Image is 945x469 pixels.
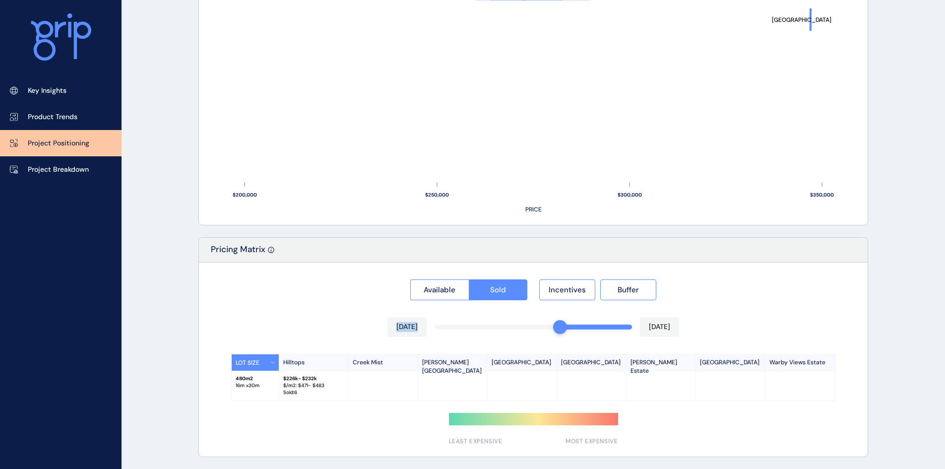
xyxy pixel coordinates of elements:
[283,382,344,389] p: $/m2: $ 471 - $483
[425,192,449,198] text: $250,000
[283,375,344,382] p: $ 226k - $232k
[539,279,595,300] button: Incentives
[236,375,275,382] p: 480 m2
[810,192,834,198] text: $350,000
[349,354,418,371] p: Creek Mist
[469,279,528,300] button: Sold
[28,138,89,148] p: Project Positioning
[765,354,835,371] p: Warby Views Estate
[649,322,670,332] p: [DATE]
[279,354,349,371] p: Hilltops
[396,322,418,332] p: [DATE]
[211,244,265,262] p: Pricing Matrix
[772,16,831,24] text: [GEOGRAPHIC_DATA]
[232,354,279,371] button: LOT SIZE
[618,192,642,198] text: $300,000
[557,354,627,371] p: [GEOGRAPHIC_DATA]
[488,354,557,371] p: [GEOGRAPHIC_DATA]
[418,354,488,371] p: [PERSON_NAME][GEOGRAPHIC_DATA]
[424,285,455,295] span: Available
[618,285,639,295] span: Buffer
[627,354,696,371] p: [PERSON_NAME] Estate
[28,86,66,96] p: Key Insights
[236,382,275,389] p: 16 m x 30 m
[490,285,506,295] span: Sold
[28,112,77,122] p: Product Trends
[600,279,656,300] button: Buffer
[233,192,257,198] text: $200,000
[283,389,344,396] p: Sold : 6
[449,437,503,446] span: LEAST EXPENSIVE
[28,165,89,175] p: Project Breakdown
[525,205,542,213] text: PRICE
[549,285,586,295] span: Incentives
[410,279,469,300] button: Available
[696,354,765,371] p: [GEOGRAPHIC_DATA]
[566,437,618,446] span: MOST EXPENSIVE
